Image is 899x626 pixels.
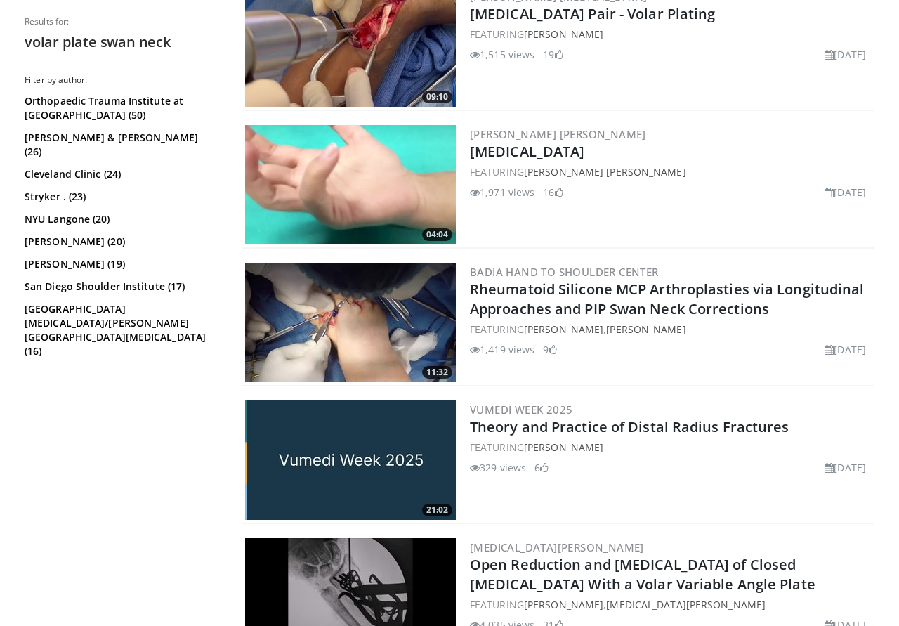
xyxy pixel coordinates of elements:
[470,322,872,337] div: FEATURING ,
[245,263,456,382] a: 11:32
[524,598,603,611] a: [PERSON_NAME]
[543,185,563,200] li: 16
[245,263,456,382] img: 0208738f-6759-4604-84d1-ead237a0636a.300x170_q85_crop-smart_upscale.jpg
[422,91,452,103] span: 09:10
[470,440,872,455] div: FEATURING
[25,94,218,122] a: Orthopaedic Trauma Institute at [GEOGRAPHIC_DATA] (50)
[422,228,452,241] span: 04:04
[825,342,866,357] li: [DATE]
[606,322,685,336] a: [PERSON_NAME]
[25,302,218,358] a: [GEOGRAPHIC_DATA][MEDICAL_DATA]/[PERSON_NAME][GEOGRAPHIC_DATA][MEDICAL_DATA] (16)
[524,441,603,454] a: [PERSON_NAME]
[470,540,644,554] a: [MEDICAL_DATA][PERSON_NAME]
[606,598,766,611] a: [MEDICAL_DATA][PERSON_NAME]
[422,366,452,379] span: 11:32
[543,47,563,62] li: 19
[245,125,456,244] img: e16343e1-d508-4c17-ad45-fd704c2cff6c.300x170_q85_crop-smart_upscale.jpg
[245,400,456,520] img: 00376a2a-df33-4357-8f72-5b9cd9908985.jpg.300x170_q85_crop-smart_upscale.jpg
[470,342,534,357] li: 1,419 views
[534,460,549,475] li: 6
[470,265,659,279] a: BADIA Hand to Shoulder Center
[470,4,716,23] a: [MEDICAL_DATA] Pair - Volar Plating
[25,257,218,271] a: [PERSON_NAME] (19)
[25,131,218,159] a: [PERSON_NAME] & [PERSON_NAME] (26)
[25,33,221,51] h2: volar plate swan neck
[825,185,866,200] li: [DATE]
[470,280,865,318] a: Rheumatoid Silicone MCP Arthroplasties via Longitudinal Approaches and PIP Swan Neck Corrections
[25,190,218,204] a: Stryker . (23)
[470,597,872,612] div: FEATURING ,
[470,555,815,594] a: Open Reduction and [MEDICAL_DATA] of Closed [MEDICAL_DATA] With a Volar Variable Angle Plate
[524,27,603,41] a: [PERSON_NAME]
[825,460,866,475] li: [DATE]
[825,47,866,62] li: [DATE]
[524,322,603,336] a: [PERSON_NAME]
[470,142,584,161] a: [MEDICAL_DATA]
[470,127,646,141] a: [PERSON_NAME] [PERSON_NAME]
[25,167,218,181] a: Cleveland Clinic (24)
[524,165,686,178] a: [PERSON_NAME] [PERSON_NAME]
[470,185,534,200] li: 1,971 views
[470,403,572,417] a: Vumedi Week 2025
[245,125,456,244] a: 04:04
[245,400,456,520] a: 21:02
[470,460,526,475] li: 329 views
[470,27,872,41] div: FEATURING
[470,47,534,62] li: 1,515 views
[25,16,221,27] p: Results for:
[470,164,872,179] div: FEATURING
[543,342,557,357] li: 9
[470,417,789,436] a: Theory and Practice of Distal Radius Fractures
[422,504,452,516] span: 21:02
[25,74,221,86] h3: Filter by author:
[25,235,218,249] a: [PERSON_NAME] (20)
[25,212,218,226] a: NYU Langone (20)
[25,280,218,294] a: San Diego Shoulder Institute (17)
